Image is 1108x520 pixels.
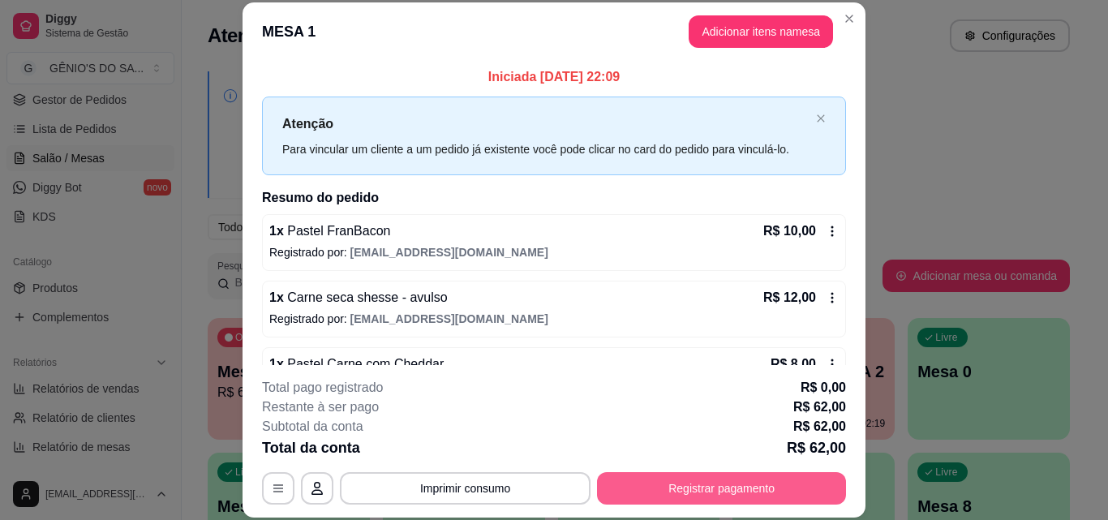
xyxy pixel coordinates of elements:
p: Atenção [282,114,810,134]
h2: Resumo do pedido [262,188,846,208]
p: R$ 8,00 [771,355,816,374]
p: Restante à ser pago [262,398,379,417]
button: Close [836,6,862,32]
span: [EMAIL_ADDRESS][DOMAIN_NAME] [350,312,548,325]
div: Para vincular um cliente a um pedido já existente você pode clicar no card do pedido para vinculá... [282,140,810,158]
p: Subtotal da conta [262,417,363,436]
p: Total pago registrado [262,378,383,398]
p: 1 x [269,355,444,374]
p: Total da conta [262,436,360,459]
p: R$ 0,00 [801,378,846,398]
header: MESA 1 [243,2,865,61]
span: Pastel Carne com Cheddar [284,357,444,371]
span: close [816,114,826,123]
span: [EMAIL_ADDRESS][DOMAIN_NAME] [350,246,548,259]
p: R$ 62,00 [793,398,846,417]
p: Registrado por: [269,244,839,260]
p: Registrado por: [269,311,839,327]
button: Adicionar itens namesa [689,15,833,48]
button: close [816,114,826,124]
button: Imprimir consumo [340,472,591,505]
p: R$ 62,00 [787,436,846,459]
span: Pastel FranBacon [284,224,391,238]
p: 1 x [269,288,448,307]
button: Registrar pagamento [597,472,846,505]
span: Carne seca shesse - avulso [284,290,448,304]
p: Iniciada [DATE] 22:09 [262,67,846,87]
p: R$ 12,00 [763,288,816,307]
p: R$ 10,00 [763,221,816,241]
p: R$ 62,00 [793,417,846,436]
p: 1 x [269,221,390,241]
